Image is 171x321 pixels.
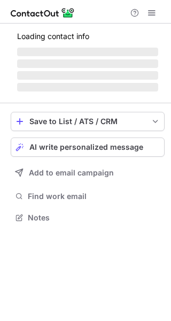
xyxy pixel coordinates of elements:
button: save-profile-one-click [11,112,165,131]
span: AI write personalized message [29,143,143,151]
button: Notes [11,210,165,225]
span: ‌ [17,48,158,56]
button: Add to email campaign [11,163,165,182]
span: Notes [28,213,160,223]
button: AI write personalized message [11,137,165,157]
span: Find work email [28,192,160,201]
span: Add to email campaign [29,169,114,177]
p: Loading contact info [17,32,158,41]
span: ‌ [17,71,158,80]
button: Find work email [11,189,165,204]
span: ‌ [17,83,158,91]
img: ContactOut v5.3.10 [11,6,75,19]
span: ‌ [17,59,158,68]
div: Save to List / ATS / CRM [29,117,146,126]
